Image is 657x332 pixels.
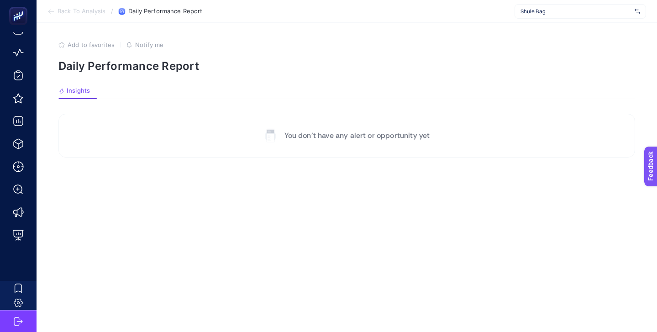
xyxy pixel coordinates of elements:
span: Insights [67,87,90,95]
p: You don’t have any alert or opportunity yet [284,130,430,141]
button: Add to favorites [58,41,115,48]
span: Notify me [135,41,163,48]
p: Daily Performance Report [58,59,635,73]
span: / [111,7,113,15]
img: svg%3e [635,7,640,16]
button: Notify me [126,41,163,48]
span: Back To Analysis [58,8,105,15]
span: Shule Bag [520,8,631,15]
span: Add to favorites [68,41,115,48]
span: Daily Performance Report [128,8,202,15]
span: Feedback [5,3,35,10]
